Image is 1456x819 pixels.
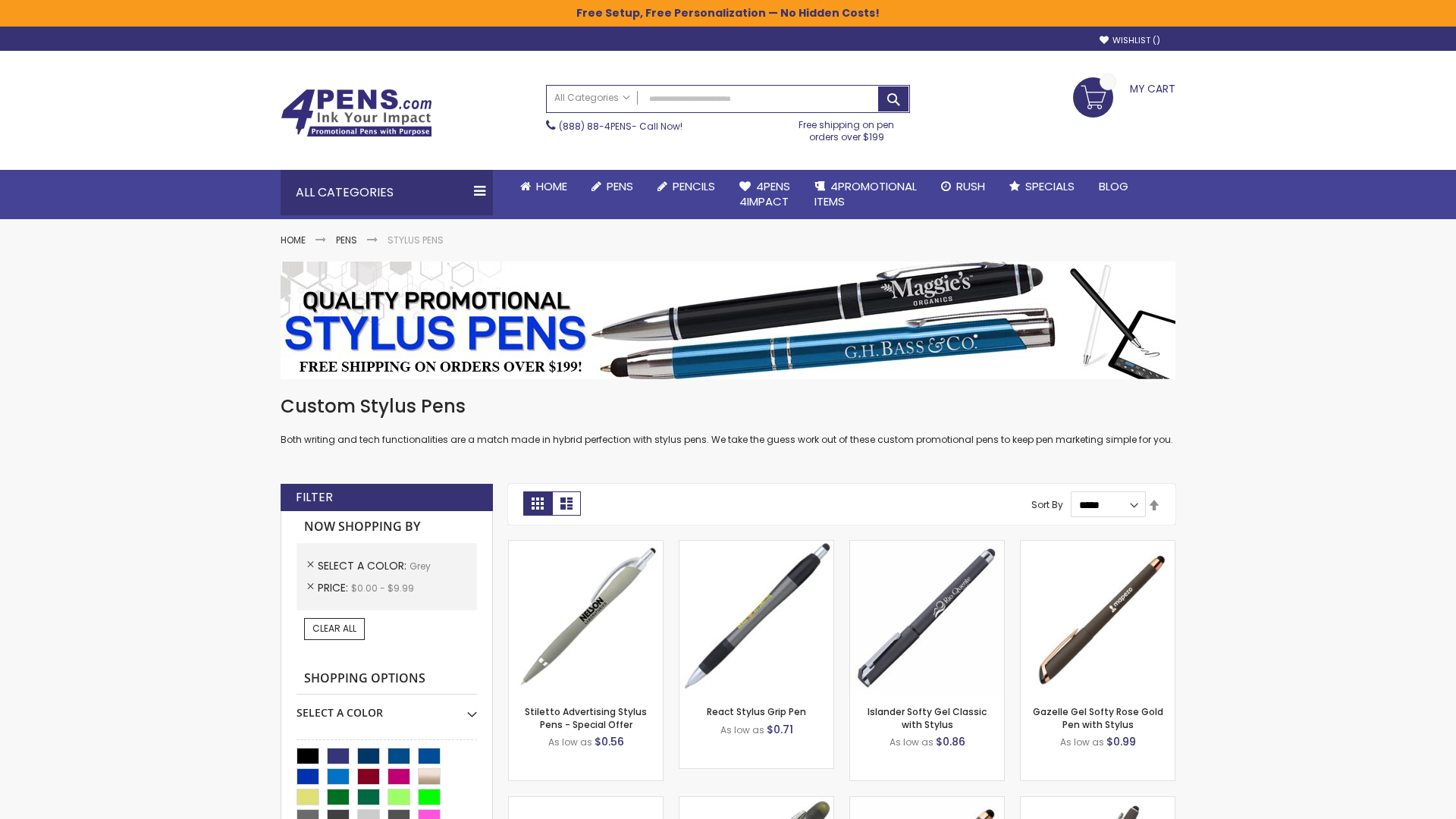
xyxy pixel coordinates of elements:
a: Gazelle Gel Softy Rose Gold Pen with Stylus [1033,705,1163,730]
img: Gazelle Gel Softy Rose Gold Pen with Stylus-Grey [1021,541,1175,695]
span: As low as [720,723,764,736]
a: Clear All [304,618,365,639]
span: Pencils [673,178,715,194]
span: $0.71 [767,722,793,737]
img: 4Pens Custom Pens and Promotional Products [281,89,432,137]
span: $0.00 - $9.99 [351,582,414,595]
a: Islander Softy Rose Gold Gel Pen with Stylus-Grey [850,796,1004,809]
img: Stiletto Advertising Stylus Pens-Grey [509,541,663,695]
a: React Stylus Grip Pen [707,705,806,718]
strong: Shopping Options [297,663,477,695]
span: Specials [1025,178,1075,194]
img: Islander Softy Gel Classic with Stylus-Grey [850,541,1004,695]
a: Custom Soft Touch® Metal Pens with Stylus-Grey [1021,796,1175,809]
span: As low as [890,736,934,748]
strong: Now Shopping by [297,511,477,543]
strong: Stylus Pens [388,234,444,246]
span: Pens [607,178,633,194]
a: React Stylus Grip Pen-Grey [679,540,833,553]
a: 4Pens4impact [727,170,802,219]
a: Pens [336,234,357,246]
span: Home [536,178,567,194]
a: (888) 88-4PENS [559,120,632,133]
h1: Custom Stylus Pens [281,394,1175,419]
a: Pencils [645,170,727,203]
div: Both writing and tech functionalities are a match made in hybrid perfection with stylus pens. We ... [281,394,1175,447]
strong: Grid [523,491,552,516]
label: Sort By [1031,498,1063,511]
span: Price [318,580,351,595]
span: All Categories [554,92,630,104]
a: Stiletto Advertising Stylus Pens-Grey [509,540,663,553]
span: As low as [548,736,592,748]
a: Wishlist [1100,35,1160,46]
span: $0.56 [595,734,624,749]
a: Blog [1087,170,1141,203]
a: Pens [579,170,645,203]
img: Stylus Pens [281,262,1175,379]
a: Cyber Stylus 0.7mm Fine Point Gel Grip Pen-Grey [509,796,663,809]
a: Islander Softy Gel Classic with Stylus-Grey [850,540,1004,553]
span: As low as [1060,736,1104,748]
a: Home [281,234,306,246]
div: Select A Color [297,695,477,720]
div: Free shipping on pen orders over $199 [783,113,911,143]
a: Gazelle Gel Softy Rose Gold Pen with Stylus-Grey [1021,540,1175,553]
span: Rush [956,178,985,194]
a: All Categories [547,86,638,111]
span: - Call Now! [559,120,682,133]
a: Home [508,170,579,203]
span: 4Pens 4impact [739,178,790,209]
img: React Stylus Grip Pen-Grey [679,541,833,695]
a: Rush [929,170,997,203]
span: Grey [409,560,431,573]
span: Clear All [312,622,356,635]
a: Islander Softy Gel Classic with Stylus [868,705,987,730]
a: 4PROMOTIONALITEMS [802,170,929,219]
span: 4PROMOTIONAL ITEMS [814,178,917,209]
div: All Categories [281,170,493,215]
a: Souvenir® Jalan Highlighter Stylus Pen Combo-Grey [679,796,833,809]
span: Blog [1099,178,1128,194]
a: Specials [997,170,1087,203]
span: $0.99 [1106,734,1136,749]
strong: Filter [296,489,333,506]
span: $0.86 [936,734,965,749]
span: Select A Color [318,558,409,573]
a: Stiletto Advertising Stylus Pens - Special Offer [525,705,647,730]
